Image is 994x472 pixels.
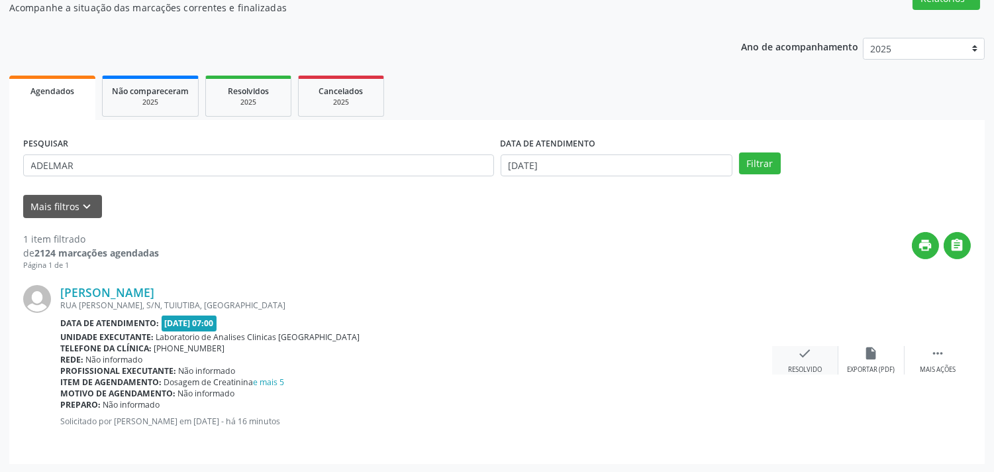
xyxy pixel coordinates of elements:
[319,86,364,97] span: Cancelados
[60,377,162,388] b: Item de agendamento:
[919,238,933,253] i: print
[798,346,813,361] i: check
[741,38,858,54] p: Ano de acompanhamento
[308,97,374,107] div: 2025
[864,346,879,361] i: insert_drive_file
[23,134,68,154] label: PESQUISAR
[112,97,189,107] div: 2025
[23,246,159,260] div: de
[739,152,781,175] button: Filtrar
[60,285,154,300] a: [PERSON_NAME]
[156,331,360,343] span: Laboratorio de Analises Clinicas [GEOGRAPHIC_DATA]
[60,354,83,365] b: Rede:
[103,399,160,410] span: Não informado
[60,300,772,311] div: RUA [PERSON_NAME], S/N, TUIUTIBA, [GEOGRAPHIC_DATA]
[23,232,159,246] div: 1 item filtrado
[164,377,285,388] span: Dosagem de Creatinina
[23,285,51,313] img: img
[930,346,945,361] i: 
[215,97,281,107] div: 2025
[501,154,732,177] input: Selecione um intervalo
[920,365,956,375] div: Mais ações
[944,232,971,259] button: 
[60,416,772,427] p: Solicitado por [PERSON_NAME] em [DATE] - há 16 minutos
[23,154,494,177] input: Nome, CNS
[501,134,596,154] label: DATA DE ATENDIMENTO
[60,365,176,377] b: Profissional executante:
[254,377,285,388] a: e mais 5
[60,388,175,399] b: Motivo de agendamento:
[950,238,965,253] i: 
[178,388,235,399] span: Não informado
[34,247,159,259] strong: 2124 marcações agendadas
[30,86,74,97] span: Agendados
[912,232,939,259] button: print
[179,365,236,377] span: Não informado
[848,365,895,375] div: Exportar (PDF)
[228,86,269,97] span: Resolvidos
[60,331,154,343] b: Unidade executante:
[60,343,152,354] b: Telefone da clínica:
[60,318,159,329] b: Data de atendimento:
[80,200,95,214] i: keyboard_arrow_down
[154,343,225,354] span: [PHONE_NUMBER]
[60,399,101,410] b: Preparo:
[23,195,102,218] button: Mais filtroskeyboard_arrow_down
[86,354,143,365] span: Não informado
[112,86,189,97] span: Não compareceram
[9,1,692,15] p: Acompanhe a situação das marcações correntes e finalizadas
[788,365,822,375] div: Resolvido
[23,260,159,271] div: Página 1 de 1
[162,316,217,331] span: [DATE] 07:00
